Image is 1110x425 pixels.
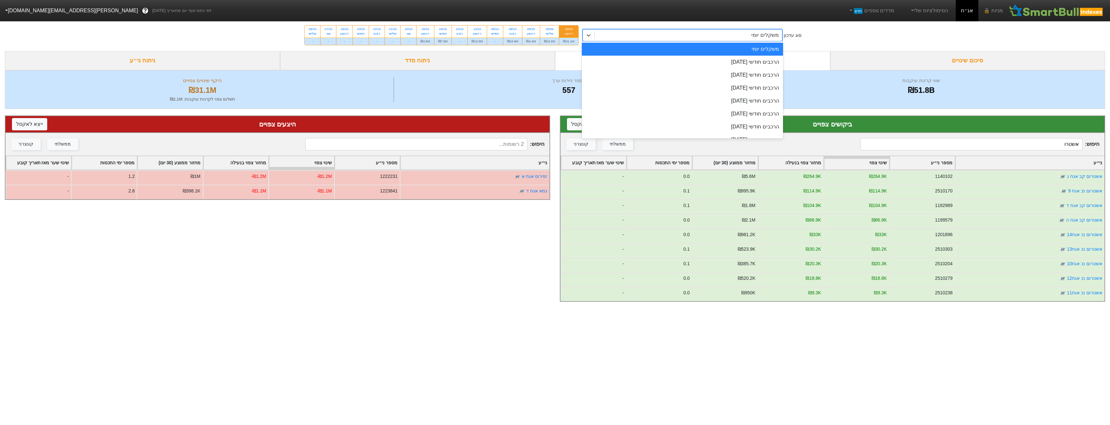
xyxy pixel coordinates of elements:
[405,31,412,36] div: שני
[561,156,626,169] div: Toggle SortBy
[203,156,268,169] div: Toggle SortBy
[13,96,392,103] div: תשלום צפוי לקרנות עוקבות : ₪2.1M
[385,38,400,45] div: -
[555,51,830,70] div: ביקושים והיצעים צפויים
[438,27,448,31] div: 16/10
[810,231,821,238] div: ₪33K
[872,260,887,267] div: ₪20.3K
[935,231,952,238] div: 1201896
[683,173,690,180] div: 0.0
[1059,202,1065,209] img: tase link
[803,188,821,194] div: ₪114.9K
[742,202,756,209] div: ₪1.8M
[560,214,626,228] div: -
[369,38,385,45] div: -
[317,188,332,194] div: -₪1.1M
[560,199,626,214] div: -
[582,120,783,133] div: הרכבים חודשי [DATE]
[738,275,756,282] div: ₪520.2K
[869,173,887,180] div: ₪264.9K
[869,188,887,194] div: ₪114.9K
[472,31,483,36] div: ראשון
[738,188,756,194] div: ₪995.9K
[582,133,783,146] div: הרכבים חודשי [DATE]
[824,156,889,169] div: Toggle SortBy
[1067,246,1102,252] a: אשטרום נכ אגח13
[806,275,821,282] div: ₪18.8K
[1060,173,1066,180] img: tase link
[420,31,430,36] div: ראשון
[869,202,887,209] div: ₪104.9K
[683,289,690,296] div: 0.0
[405,27,412,31] div: 20/10
[907,4,951,17] a: הסימולציות שלי
[324,31,332,36] div: שני
[373,27,381,31] div: 22/10
[507,31,518,36] div: רביעי
[540,38,559,45] div: ₪19.6M
[522,174,547,179] a: זפירוס אגח א
[305,38,320,45] div: -
[560,228,626,243] div: -
[373,31,381,36] div: רביעי
[806,217,821,223] div: ₪66.9K
[874,289,887,296] div: ₪9.3K
[491,31,499,36] div: חמישי
[544,27,555,31] div: 30/09
[610,141,626,148] div: ממשלתי
[1059,217,1065,223] img: tase link
[380,188,397,194] div: 1223841
[472,27,483,31] div: 12/10
[5,170,71,185] div: -
[380,173,397,180] div: 1222231
[389,31,397,36] div: שלישי
[560,272,626,287] div: -
[567,119,1098,129] div: ביקושים צפויים
[1060,246,1066,253] img: tase link
[683,275,690,282] div: 0.0
[137,156,202,169] div: Toggle SortBy
[559,38,578,45] div: ₪31.1M
[935,188,952,194] div: 2510170
[514,173,521,180] img: tase link
[12,119,543,129] div: היצעים צפויים
[560,170,626,185] div: -
[875,231,887,238] div: ₪33K
[324,27,332,31] div: 27/10
[183,188,201,194] div: ₪398.1K
[803,202,821,209] div: ₪104.9K
[317,173,332,180] div: -₪1.2M
[560,185,626,199] div: -
[1008,4,1105,17] img: SmartBull
[566,138,596,150] button: קונצרני
[507,27,518,31] div: 08/10
[751,31,778,39] div: משקלים יומי
[563,31,574,36] div: ראשון
[1060,261,1066,267] img: tase link
[738,260,756,267] div: ₪385.7K
[417,38,434,45] div: ₪3.8M
[309,31,316,36] div: שלישי
[1061,188,1067,194] img: tase link
[128,173,135,180] div: 1.2
[872,246,887,253] div: ₪30.2K
[741,289,755,296] div: ₪950K
[582,56,783,69] div: הרכבים חודשי [DATE]
[305,138,544,150] span: חיפוש :
[582,69,783,82] div: הרכבים חודשי [DATE]
[784,32,801,39] div: סוג עדכון
[251,188,266,194] div: -₪1.1M
[468,38,487,45] div: ₪10.5M
[353,38,369,45] div: -
[1067,261,1102,266] a: אשטרום נכ אגח10
[503,38,522,45] div: ₪19.9M
[6,156,71,169] div: Toggle SortBy
[582,82,783,94] div: הרכבים חודשי [DATE]
[602,138,633,150] button: ממשלתי
[1067,290,1102,295] a: אשטרום נכ אגח11
[336,38,353,45] div: -
[143,6,147,15] span: ?
[574,141,588,148] div: קונצרני
[1067,276,1102,281] a: אשטרום נכ אגח12
[519,188,525,194] img: tase link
